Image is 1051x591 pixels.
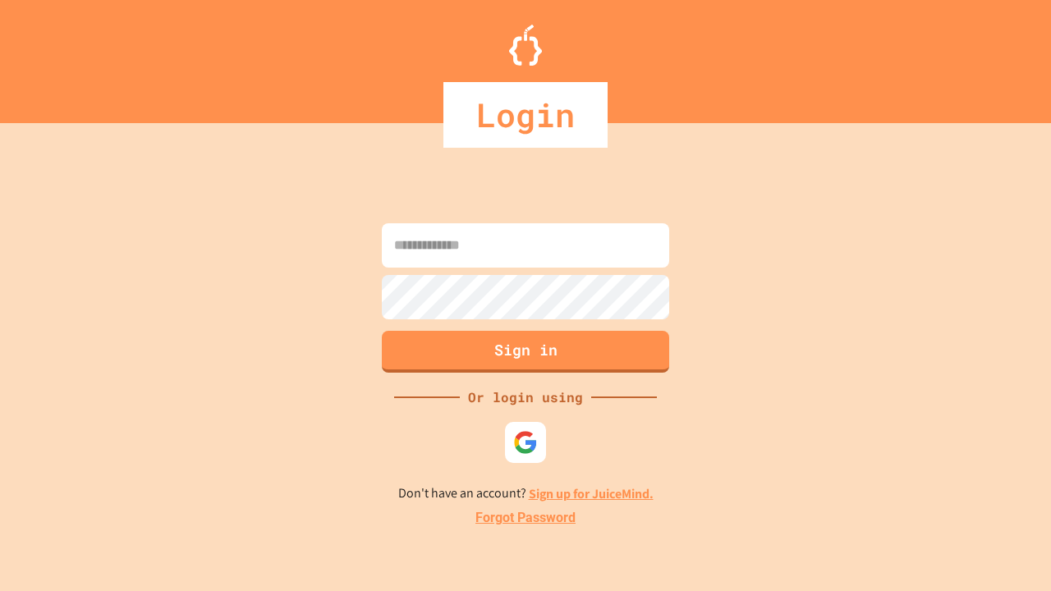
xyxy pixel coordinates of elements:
[529,485,654,502] a: Sign up for JuiceMind.
[398,483,654,504] p: Don't have an account?
[460,387,591,407] div: Or login using
[443,82,608,148] div: Login
[509,25,542,66] img: Logo.svg
[382,331,669,373] button: Sign in
[513,430,538,455] img: google-icon.svg
[475,508,576,528] a: Forgot Password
